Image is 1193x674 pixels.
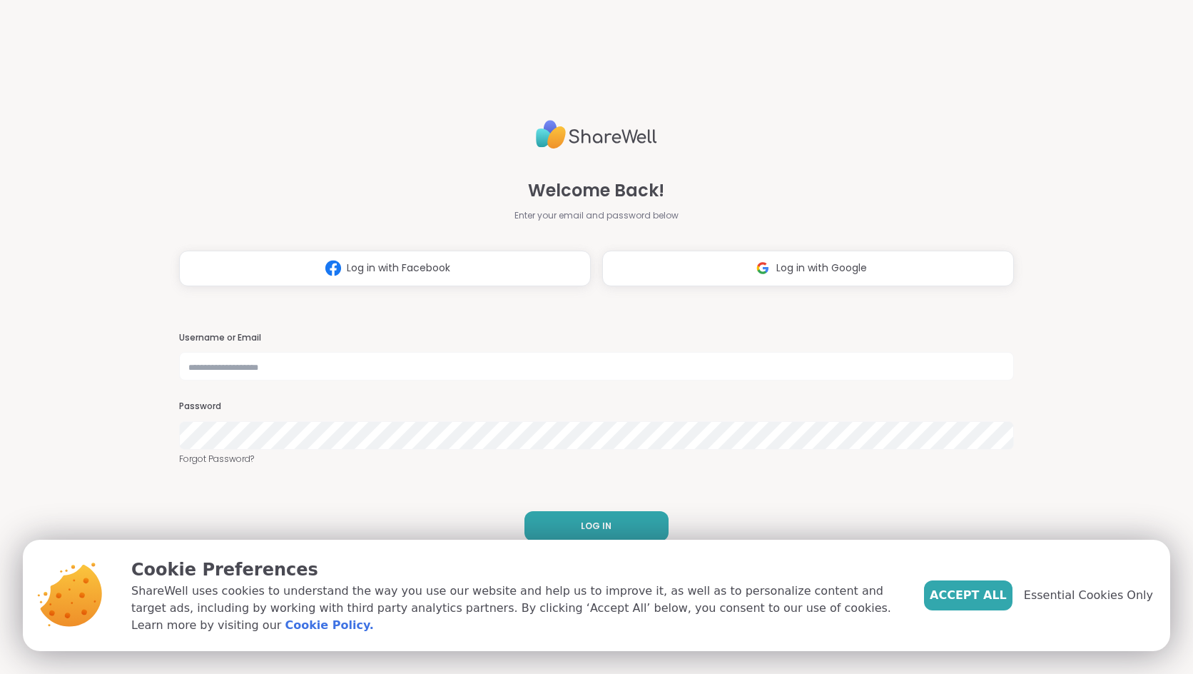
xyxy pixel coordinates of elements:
span: Enter your email and password below [514,209,679,222]
span: Welcome Back! [528,178,664,203]
span: Log in with Facebook [347,261,450,276]
button: Accept All [924,580,1012,610]
img: ShareWell Logomark [320,255,347,281]
button: LOG IN [524,511,669,541]
h3: Password [179,401,1014,413]
span: LOG IN [581,520,611,533]
p: Cookie Preferences [131,557,901,583]
button: Log in with Facebook [179,251,591,286]
button: Log in with Google [602,251,1014,286]
h3: Username or Email [179,332,1014,344]
a: Forgot Password? [179,453,1014,466]
span: Accept All [930,587,1007,604]
img: ShareWell Logomark [749,255,776,281]
span: Essential Cookies Only [1024,587,1153,604]
a: Cookie Policy. [285,617,373,634]
span: Log in with Google [776,261,867,276]
p: ShareWell uses cookies to understand the way you use our website and help us to improve it, as we... [131,583,901,634]
img: ShareWell Logo [536,114,657,155]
